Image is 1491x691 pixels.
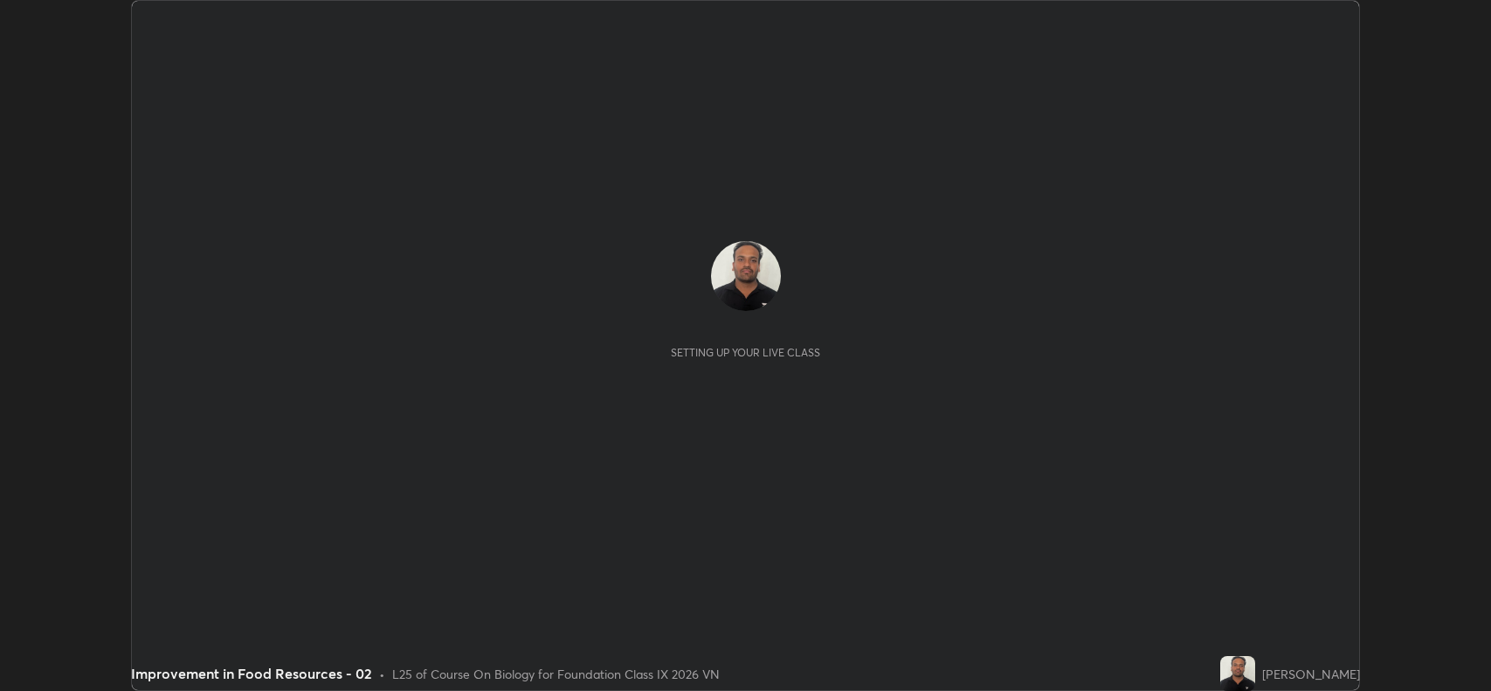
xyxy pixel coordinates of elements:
[379,665,385,683] div: •
[711,241,781,311] img: c449bc7577714875aafd9c306618b106.jpg
[1262,665,1360,683] div: [PERSON_NAME]
[1220,656,1255,691] img: c449bc7577714875aafd9c306618b106.jpg
[671,346,820,359] div: Setting up your live class
[392,665,720,683] div: L25 of Course On Biology for Foundation Class IX 2026 VN
[131,663,372,684] div: Improvement in Food Resources - 02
